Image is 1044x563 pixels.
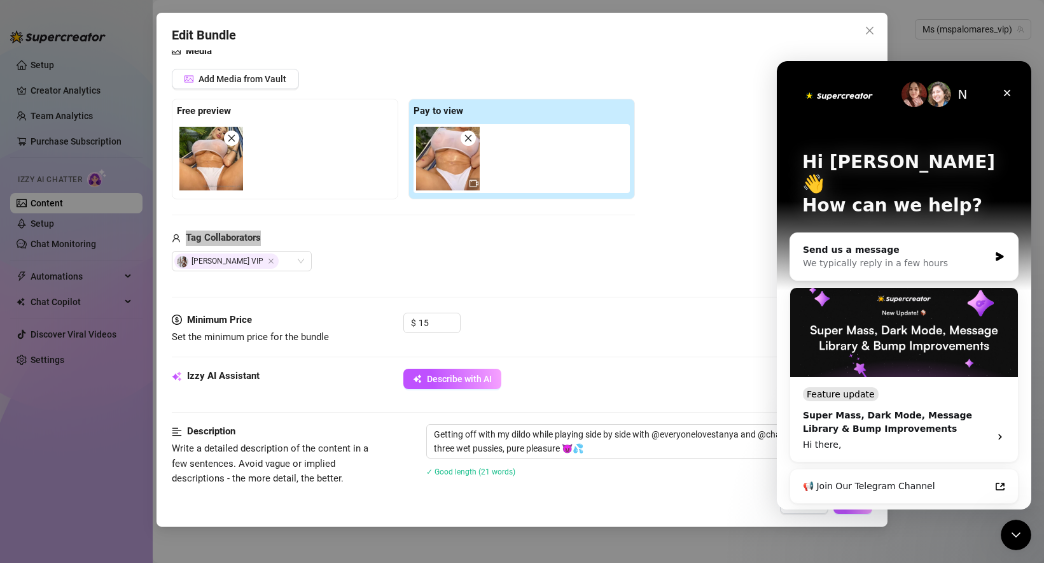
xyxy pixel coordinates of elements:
span: Edit Bundle [172,25,236,45]
img: media [179,127,243,190]
span: dollar [172,313,182,328]
strong: Pay to view [414,105,463,117]
textarea: Getting off with my dildo while playing side by side with @everyonelovestanya and @charlottelavis... [427,425,861,458]
strong: Description [187,425,235,437]
span: ✓ Good length (21 words) [426,467,515,476]
iframe: Intercom live chat [1001,520,1031,550]
span: close [227,134,236,143]
span: Set the minimum price for the bundle [172,331,329,343]
span: Add Media from Vault [198,74,286,84]
span: Describe with AI [427,374,492,384]
strong: Tag Collaborators [186,232,261,243]
span: Close [268,258,274,264]
strong: Media [186,45,212,57]
iframe: Intercom live chat [777,61,1031,510]
img: avatar.jpg [177,256,188,267]
span: close [865,25,875,36]
span: close [464,134,473,143]
span: [PERSON_NAME] VIP [174,253,279,269]
img: media [416,127,480,190]
button: Describe with AI [403,369,501,389]
strong: Izzy AI Assistant [187,370,260,381]
span: align-left [172,424,182,439]
strong: Minimum Price [187,314,252,325]
button: Close [860,20,880,41]
span: Write a detailed description of the content in a few sentences. Avoid vague or implied descriptio... [172,443,368,514]
strong: Free preview [177,105,231,117]
span: Close [860,25,880,36]
span: picture [172,44,181,59]
span: video-camera [470,179,478,188]
span: picture [184,75,193,83]
span: user [172,231,181,246]
button: Add Media from Vault [172,69,299,89]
